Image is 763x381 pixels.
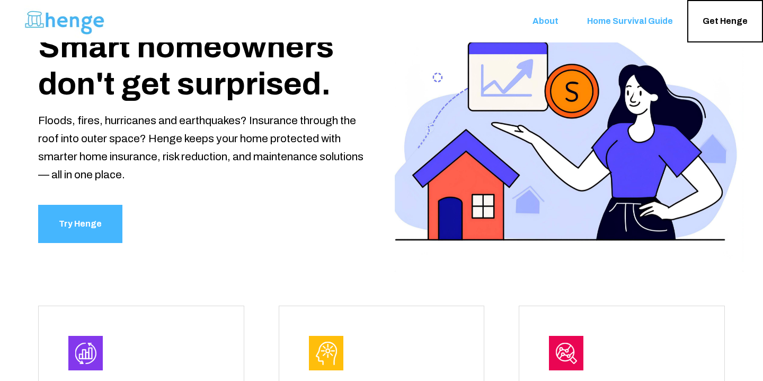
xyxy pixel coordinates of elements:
span: Try Henge [59,217,102,232]
h1: Smart homeowners don't get surprised. [38,28,368,102]
span: About [533,16,558,27]
span: Get Henge [703,16,748,27]
div: Floods, fires, hurricanes and earthquakes? Insurance through the roof into outer space? Henge kee... [38,111,368,184]
img: Henge-Full-Logo-Blue [24,4,106,39]
a: Try Henge [38,205,122,244]
span: Home Survival Guide [587,16,673,27]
